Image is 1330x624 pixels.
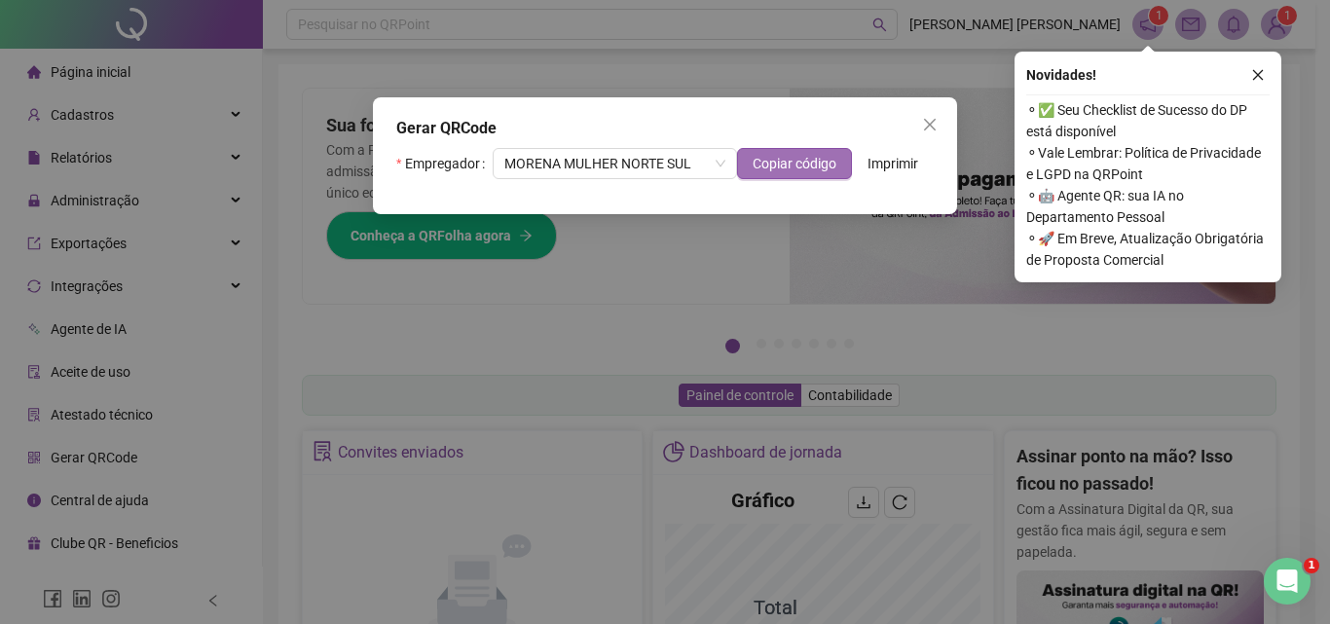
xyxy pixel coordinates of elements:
span: ⚬ 🤖 Agente QR: sua IA no Departamento Pessoal [1026,185,1270,228]
span: 1 [1304,558,1319,573]
button: Close [914,109,945,140]
span: MORENA MULHER NORTE SUL [504,149,725,178]
span: Novidades ! [1026,64,1096,86]
span: ⚬ Vale Lembrar: Política de Privacidade e LGPD na QRPoint [1026,142,1270,185]
span: ⚬ 🚀 Em Breve, Atualização Obrigatória de Proposta Comercial [1026,228,1270,271]
span: Imprimir [868,153,918,174]
label: Empregador [396,148,493,179]
span: close [1251,68,1265,82]
button: Copiar código [737,148,852,179]
iframe: Intercom live chat [1264,558,1311,605]
div: Gerar QRCode [396,117,934,140]
span: close [922,117,938,132]
span: ⚬ ✅ Seu Checklist de Sucesso do DP está disponível [1026,99,1270,142]
span: Copiar código [753,153,836,174]
button: Imprimir [852,148,934,179]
